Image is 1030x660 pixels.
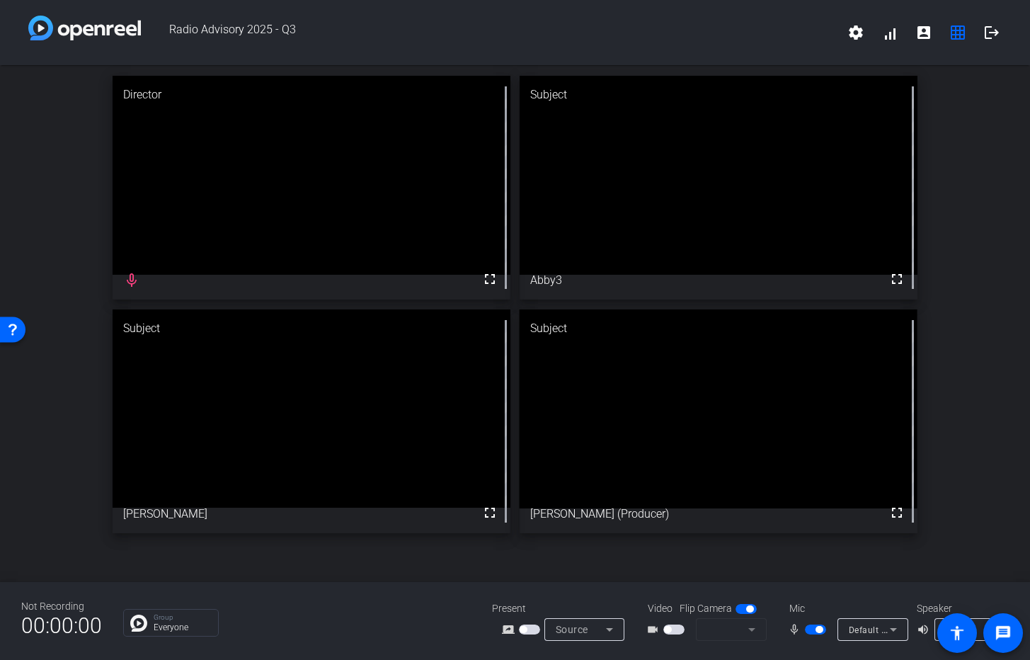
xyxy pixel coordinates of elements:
[154,614,211,621] p: Group
[995,625,1012,642] mat-icon: message
[949,24,966,41] mat-icon: grid_on
[28,16,141,40] img: white-gradient.svg
[113,76,510,114] div: Director
[888,271,905,288] mat-icon: fullscreen
[680,601,732,616] span: Flip Camera
[646,621,663,638] mat-icon: videocam_outline
[847,24,864,41] mat-icon: settings
[481,504,498,521] mat-icon: fullscreen
[113,309,510,348] div: Subject
[502,621,519,638] mat-icon: screen_share_outline
[775,601,917,616] div: Mic
[520,309,917,348] div: Subject
[983,24,1000,41] mat-icon: logout
[648,601,673,616] span: Video
[520,76,917,114] div: Subject
[556,624,588,635] span: Source
[888,504,905,521] mat-icon: fullscreen
[154,623,211,632] p: Everyone
[492,601,634,616] div: Present
[917,621,934,638] mat-icon: volume_up
[788,621,805,638] mat-icon: mic_none
[917,601,1002,616] div: Speaker
[915,24,932,41] mat-icon: account_box
[481,271,498,288] mat-icon: fullscreen
[130,615,147,632] img: Chat Icon
[873,16,907,50] button: signal_cellular_alt
[141,16,839,50] span: Radio Advisory 2025 - Q3
[21,608,102,643] span: 00:00:00
[949,625,966,642] mat-icon: accessibility
[21,599,102,614] div: Not Recording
